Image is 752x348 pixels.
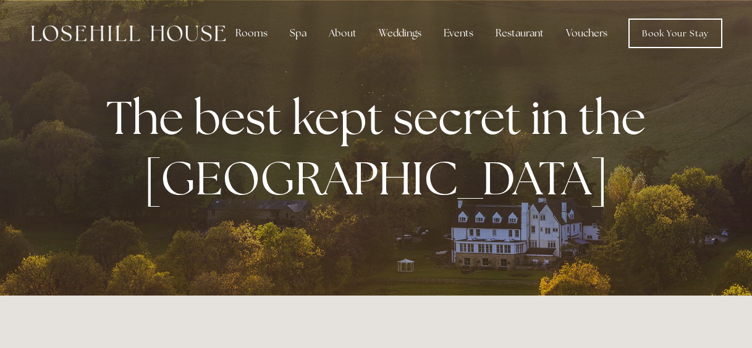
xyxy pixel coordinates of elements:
[628,19,722,48] a: Book Your Stay
[106,87,656,208] strong: The best kept secret in the [GEOGRAPHIC_DATA]
[226,21,277,46] div: Rooms
[486,21,554,46] div: Restaurant
[434,21,483,46] div: Events
[31,25,226,41] img: Losehill House
[369,21,431,46] div: Weddings
[280,21,316,46] div: Spa
[319,21,366,46] div: About
[556,21,617,46] a: Vouchers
